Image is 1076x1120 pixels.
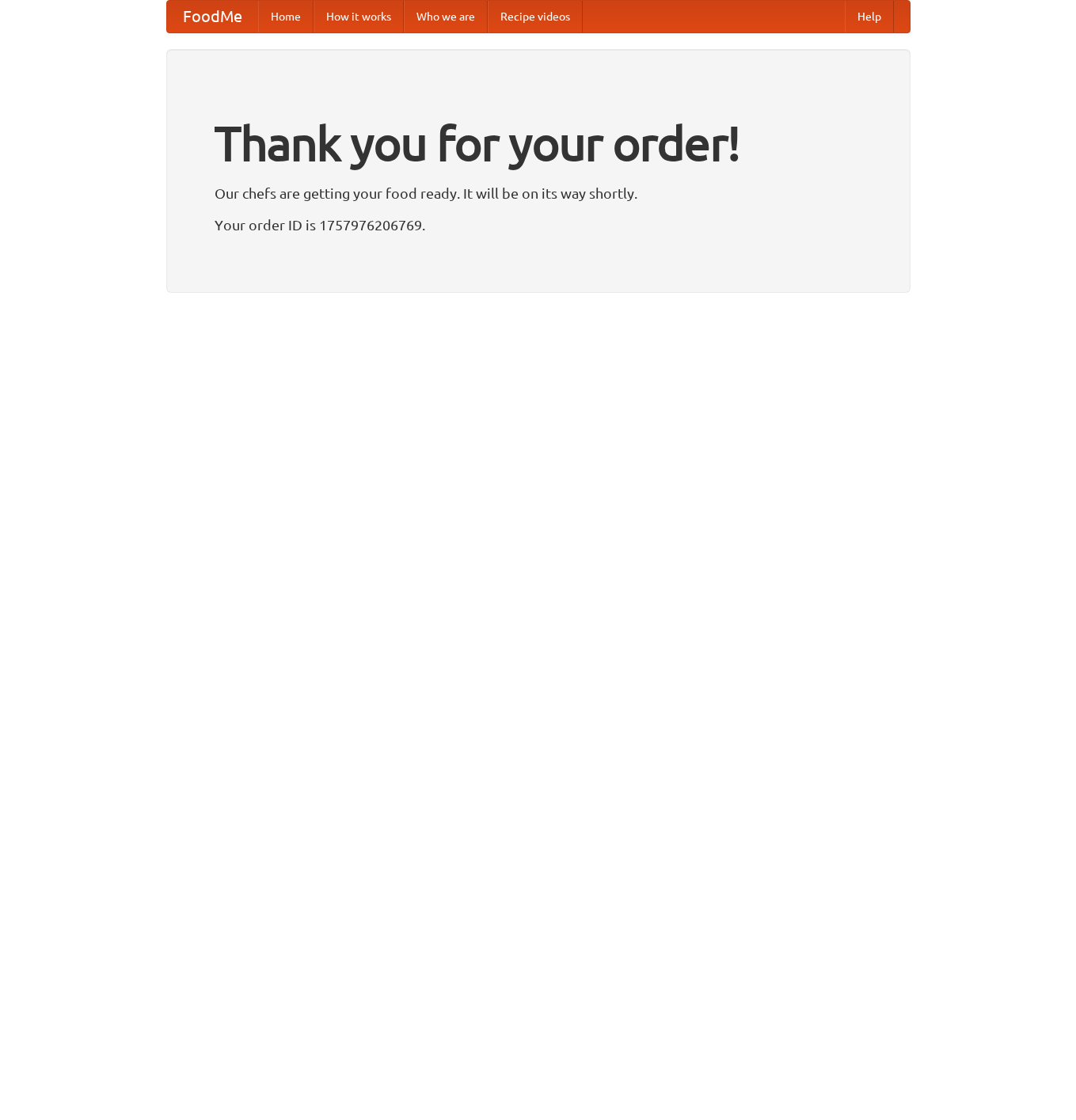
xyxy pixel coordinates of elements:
a: How it works [314,1,404,32]
a: Home [258,1,314,32]
p: Your order ID is 1757976206769. [215,213,862,237]
a: Help [845,1,894,32]
p: Our chefs are getting your food ready. It will be on its way shortly. [215,181,862,205]
a: Who we are [404,1,488,32]
a: FoodMe [167,1,258,32]
a: Recipe videos [488,1,583,32]
h1: Thank you for your order! [215,105,862,181]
